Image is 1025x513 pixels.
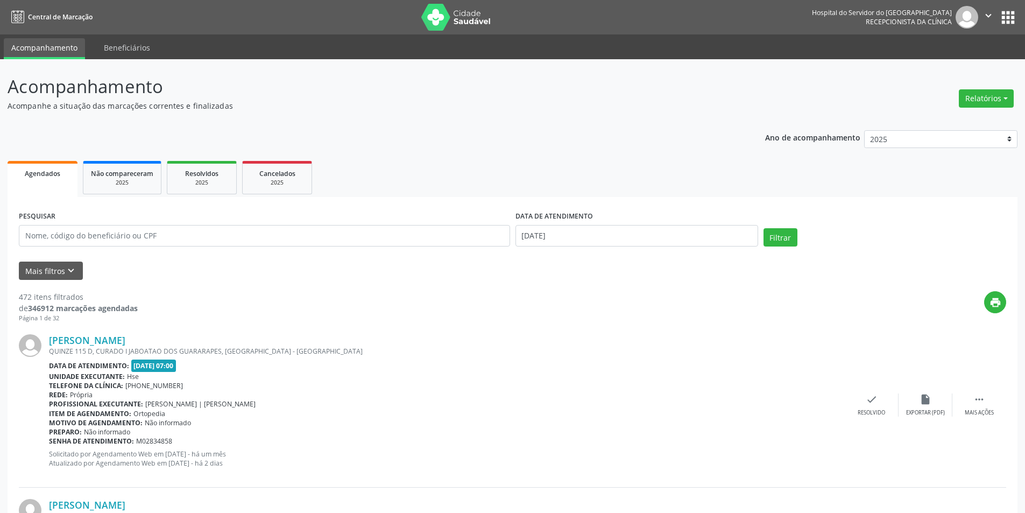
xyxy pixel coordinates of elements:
button: print [984,291,1006,313]
button: Mais filtroskeyboard_arrow_down [19,262,83,280]
span: Não compareceram [91,169,153,178]
b: Senha de atendimento: [49,437,134,446]
p: Ano de acompanhamento [765,130,860,144]
i: check [866,393,878,405]
i: keyboard_arrow_down [65,265,77,277]
input: Selecione um intervalo [515,225,758,247]
span: Agendados [25,169,60,178]
span: Ortopedia [133,409,165,418]
span: Recepcionista da clínica [866,17,952,26]
b: Unidade executante: [49,372,125,381]
a: [PERSON_NAME] [49,334,125,346]
a: Acompanhamento [4,38,85,59]
button: Relatórios [959,89,1014,108]
button: Filtrar [764,228,797,247]
b: Item de agendamento: [49,409,131,418]
span: Resolvidos [185,169,218,178]
p: Solicitado por Agendamento Web em [DATE] - há um mês Atualizado por Agendamento Web em [DATE] - h... [49,449,845,468]
p: Acompanhe a situação das marcações correntes e finalizadas [8,100,715,111]
input: Nome, código do beneficiário ou CPF [19,225,510,247]
b: Rede: [49,390,68,399]
div: 472 itens filtrados [19,291,138,303]
span: [PHONE_NUMBER] [125,381,183,390]
img: img [956,6,978,29]
i: print [989,297,1001,308]
span: M02834858 [136,437,172,446]
a: Beneficiários [96,38,158,57]
i:  [973,393,985,405]
b: Data de atendimento: [49,361,129,370]
span: Não informado [84,427,130,437]
div: QUINZE 115 D, CURADO I JABOATAO DOS GUARARAPES, [GEOGRAPHIC_DATA] - [GEOGRAPHIC_DATA] [49,347,845,356]
strong: 346912 marcações agendadas [28,303,138,313]
a: Central de Marcação [8,8,93,26]
b: Telefone da clínica: [49,381,123,390]
span: Própria [70,390,93,399]
div: 2025 [250,179,304,187]
span: Cancelados [259,169,295,178]
span: Central de Marcação [28,12,93,22]
label: DATA DE ATENDIMENTO [515,208,593,225]
i:  [982,10,994,22]
div: Resolvido [858,409,885,417]
button:  [978,6,999,29]
a: [PERSON_NAME] [49,499,125,511]
span: [PERSON_NAME] | [PERSON_NAME] [145,399,256,409]
span: Hse [127,372,139,381]
div: Página 1 de 32 [19,314,138,323]
div: Exportar (PDF) [906,409,945,417]
i: insert_drive_file [920,393,931,405]
b: Profissional executante: [49,399,143,409]
div: 2025 [91,179,153,187]
span: [DATE] 07:00 [131,360,176,372]
div: de [19,303,138,314]
span: Não informado [145,418,191,427]
p: Acompanhamento [8,73,715,100]
div: Mais ações [965,409,994,417]
div: Hospital do Servidor do [GEOGRAPHIC_DATA] [812,8,952,17]
label: PESQUISAR [19,208,55,225]
button: apps [999,8,1017,27]
div: 2025 [175,179,229,187]
b: Preparo: [49,427,82,437]
b: Motivo de agendamento: [49,418,143,427]
img: img [19,334,41,357]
